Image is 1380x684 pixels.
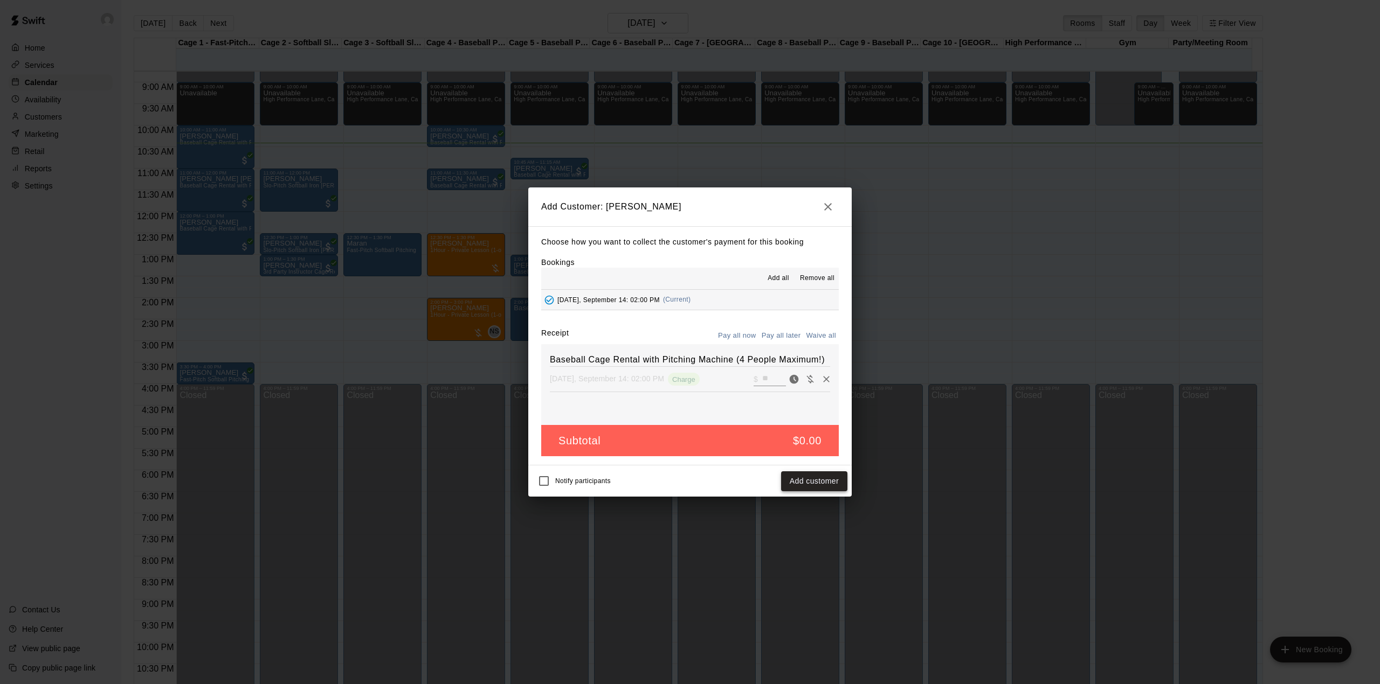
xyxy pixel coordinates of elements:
label: Bookings [541,258,575,267]
h2: Add Customer: [PERSON_NAME] [528,187,852,226]
h6: Baseball Cage Rental with Pitching Machine (4 People Maximum!) [550,353,830,367]
p: $ [754,374,758,385]
button: Add customer [781,471,847,491]
button: Added - Collect Payment [541,292,557,308]
button: Pay all later [759,327,804,344]
button: Pay all now [715,327,759,344]
h5: $0.00 [793,434,822,448]
p: Choose how you want to collect the customer's payment for this booking [541,235,839,249]
span: [DATE], September 14: 02:00 PM [557,296,660,303]
button: Remove [818,371,834,387]
p: [DATE], September 14: 02:00 PM [550,373,664,384]
button: Added - Collect Payment[DATE], September 14: 02:00 PM(Current) [541,290,839,310]
span: Remove all [800,273,834,284]
button: Waive all [803,327,839,344]
h5: Subtotal [558,434,601,448]
button: Add all [761,270,796,287]
button: Remove all [796,270,839,287]
span: (Current) [663,296,691,303]
span: Notify participants [555,478,611,485]
span: Pay now [786,374,802,383]
span: Add all [768,273,789,284]
label: Receipt [541,327,569,344]
span: Waive payment [802,374,818,383]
